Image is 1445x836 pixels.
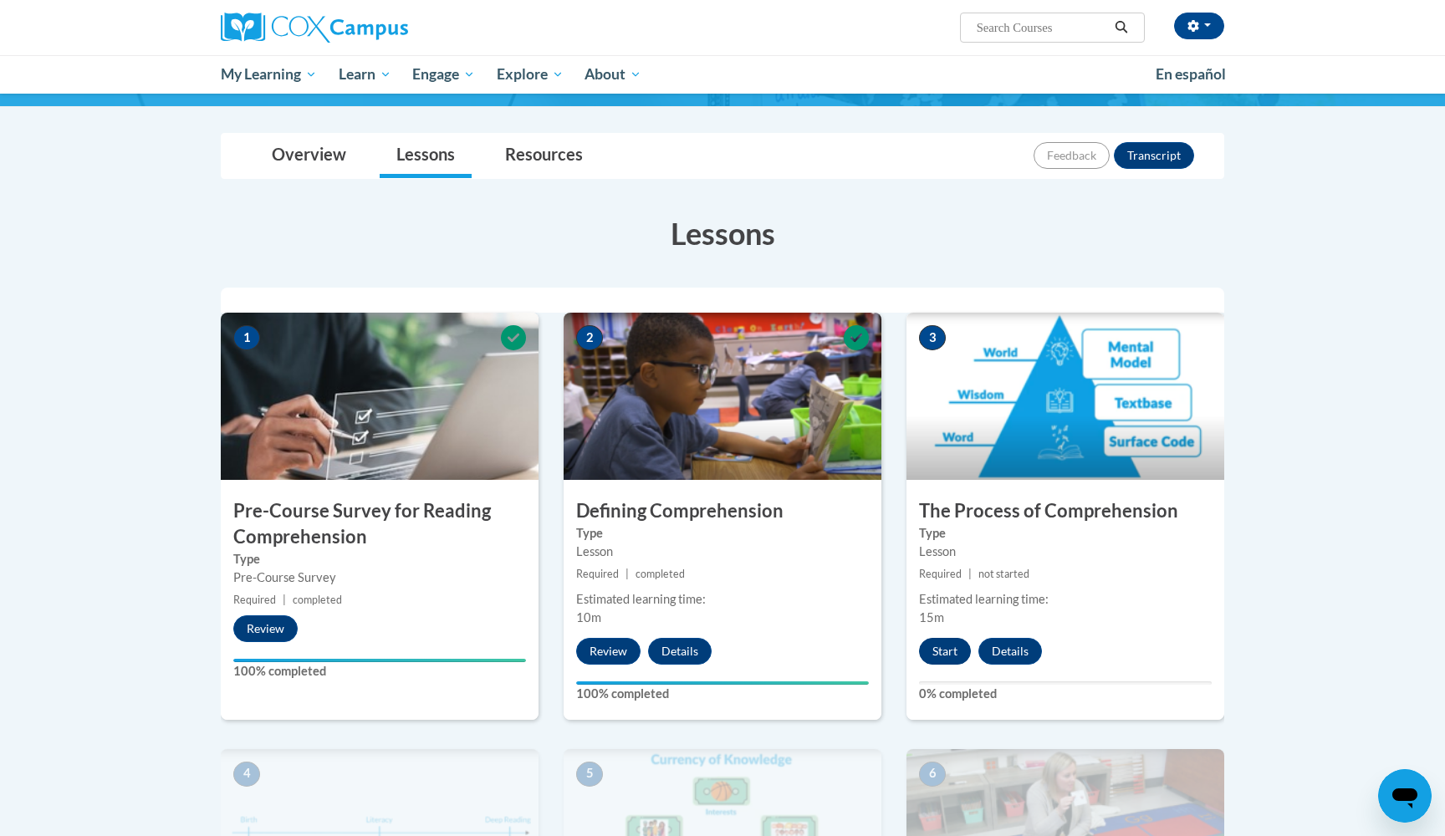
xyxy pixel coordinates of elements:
[978,568,1029,580] span: not started
[919,524,1212,543] label: Type
[576,638,641,665] button: Review
[328,55,402,94] a: Learn
[919,543,1212,561] div: Lesson
[233,550,526,568] label: Type
[210,55,328,94] a: My Learning
[488,134,600,178] a: Resources
[221,13,539,43] a: Cox Campus
[625,568,629,580] span: |
[233,659,526,662] div: Your progress
[975,18,1109,38] input: Search Courses
[576,610,601,624] span: 10m
[576,524,869,543] label: Type
[968,568,972,580] span: |
[906,313,1224,480] img: Course Image
[576,685,869,703] label: 100% completed
[233,568,526,587] div: Pre-Course Survey
[1034,142,1110,169] button: Feedback
[978,638,1042,665] button: Details
[221,212,1224,254] h3: Lessons
[401,55,486,94] a: Engage
[919,762,946,787] span: 6
[233,762,260,787] span: 4
[576,762,603,787] span: 5
[497,64,564,84] span: Explore
[412,64,475,84] span: Engage
[906,498,1224,524] h3: The Process of Comprehension
[221,64,317,84] span: My Learning
[233,662,526,681] label: 100% completed
[1109,18,1134,38] button: Search
[919,590,1212,609] div: Estimated learning time:
[576,543,869,561] div: Lesson
[636,568,685,580] span: completed
[293,594,342,606] span: completed
[255,134,363,178] a: Overview
[1174,13,1224,39] button: Account Settings
[919,610,944,624] span: 15m
[1378,769,1432,823] iframe: Button to launch messaging window
[233,325,260,350] span: 1
[576,325,603,350] span: 2
[380,134,472,178] a: Lessons
[919,325,946,350] span: 3
[486,55,574,94] a: Explore
[576,681,869,685] div: Your progress
[648,638,712,665] button: Details
[1145,57,1237,92] a: En español
[564,313,881,480] img: Course Image
[576,590,869,609] div: Estimated learning time:
[283,594,286,606] span: |
[574,55,653,94] a: About
[919,568,962,580] span: Required
[919,638,971,665] button: Start
[919,685,1212,703] label: 0% completed
[221,498,539,550] h3: Pre-Course Survey for Reading Comprehension
[1156,65,1226,83] span: En español
[233,594,276,606] span: Required
[1114,142,1194,169] button: Transcript
[196,55,1249,94] div: Main menu
[564,498,881,524] h3: Defining Comprehension
[233,615,298,642] button: Review
[221,313,539,480] img: Course Image
[585,64,641,84] span: About
[339,64,391,84] span: Learn
[221,13,408,43] img: Cox Campus
[576,568,619,580] span: Required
